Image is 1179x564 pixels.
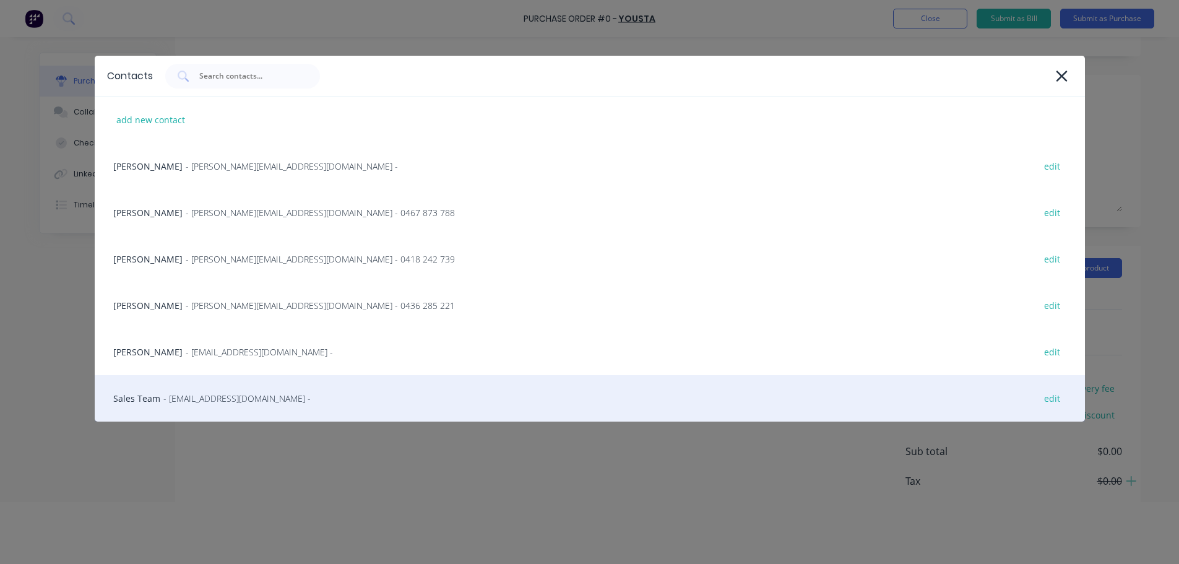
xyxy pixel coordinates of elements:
div: [PERSON_NAME] [95,189,1085,236]
div: [PERSON_NAME] [95,282,1085,329]
div: edit [1038,389,1066,408]
div: [PERSON_NAME] [95,143,1085,189]
span: - [EMAIL_ADDRESS][DOMAIN_NAME] - [186,345,333,358]
div: [PERSON_NAME] [95,329,1085,375]
span: - [PERSON_NAME][EMAIL_ADDRESS][DOMAIN_NAME] - 0436 285 221 [186,299,455,312]
input: Search contacts... [198,70,301,82]
div: [PERSON_NAME] [95,236,1085,282]
span: - [PERSON_NAME][EMAIL_ADDRESS][DOMAIN_NAME] - [186,160,398,173]
div: edit [1038,296,1066,315]
div: edit [1038,157,1066,176]
span: - [PERSON_NAME][EMAIL_ADDRESS][DOMAIN_NAME] - 0467 873 788 [186,206,455,219]
span: - [EMAIL_ADDRESS][DOMAIN_NAME] - [163,392,311,405]
div: Sales Team [95,375,1085,422]
div: Contacts [107,69,153,84]
div: edit [1038,342,1066,362]
div: edit [1038,203,1066,222]
span: - [PERSON_NAME][EMAIL_ADDRESS][DOMAIN_NAME] - 0418 242 739 [186,253,455,266]
div: add new contact [110,110,191,129]
div: edit [1038,249,1066,269]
